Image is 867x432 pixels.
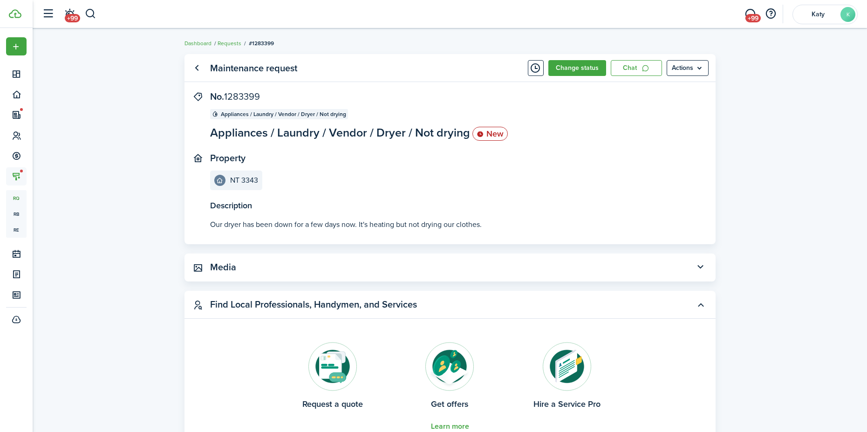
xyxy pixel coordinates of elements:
[85,6,96,22] button: Search
[425,342,474,391] img: Get offers
[210,91,260,102] panel-main-title: No.
[224,89,260,103] span: 1283399
[302,398,363,411] p: Request a quote
[221,110,346,118] span: Appliances / Laundry / Vendor / Dryer / Not drying
[230,176,258,185] e-details-info-title: NT 3343
[6,190,27,206] a: rq
[533,398,601,411] p: Hire a Service Pro
[741,2,759,26] a: Messaging
[745,14,761,22] span: +99
[840,7,855,22] avatar-text: K
[210,153,246,164] panel-main-title: Property
[249,39,274,48] span: #1283399
[210,262,236,273] panel-main-title: Media
[799,11,837,18] span: Katy
[218,39,241,48] a: Requests
[667,60,709,76] button: Actions
[611,60,662,76] a: Chat
[6,37,27,55] button: Open menu
[6,206,27,222] a: rb
[542,342,591,391] img: Hire a Service Pro
[184,39,212,48] a: Dashboard
[6,222,27,238] a: re
[528,60,544,76] button: Timeline
[308,342,357,391] img: Request a quote
[39,5,57,23] button: Open sidebar
[431,422,469,431] a: Learn more
[210,63,297,74] panel-main-title: Maintenance request
[763,6,778,22] button: Open resource center
[548,60,606,76] button: Change status
[693,297,709,313] button: Toggle accordion
[210,199,690,212] panel-main-title: Description
[210,219,690,230] p: Our dryer has been down for a few days now. It's heating but not drying our clothes.
[61,2,78,26] a: Notifications
[431,398,468,411] p: Get offers
[189,60,205,76] a: Go back
[472,127,508,141] status: New
[210,299,417,310] panel-main-title: Find Local Professionals, Handymen, and Services
[9,9,21,18] img: TenantCloud
[693,260,709,275] button: Toggle accordion
[65,14,80,22] span: +99
[210,124,508,142] panel-main-description: Appliances / Laundry / Vendor / Dryer / Not drying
